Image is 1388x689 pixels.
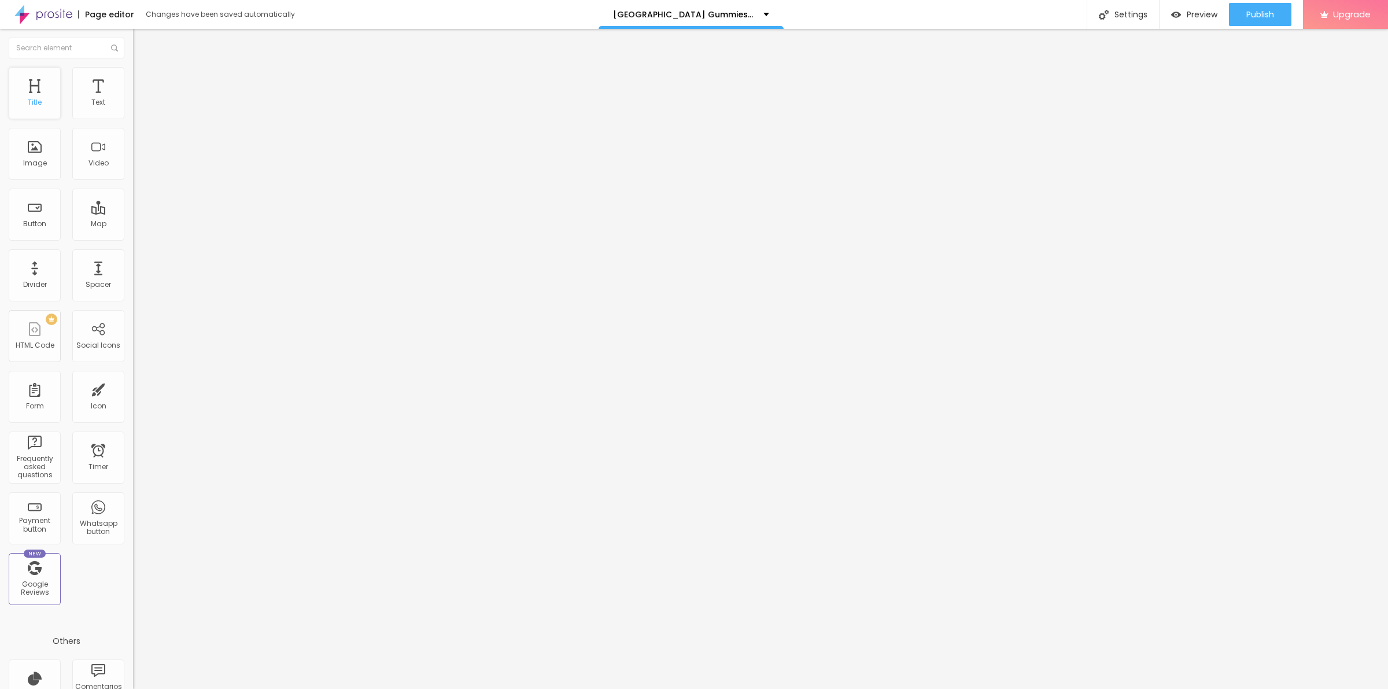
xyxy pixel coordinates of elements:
[12,580,57,597] div: Google Reviews
[24,550,46,558] div: New
[88,463,108,471] div: Timer
[23,159,47,167] div: Image
[1333,9,1371,19] span: Upgrade
[75,519,121,536] div: Whatsapp button
[111,45,118,51] img: Icone
[12,517,57,533] div: Payment button
[88,159,109,167] div: Video
[91,98,105,106] div: Text
[1229,3,1291,26] button: Publish
[23,281,47,289] div: Divider
[23,220,46,228] div: Button
[146,11,295,18] div: Changes have been saved automatically
[26,402,44,410] div: Form
[1099,10,1109,20] img: Icone
[86,281,111,289] div: Spacer
[28,98,42,106] div: Title
[1246,10,1274,19] span: Publish
[1171,10,1181,20] img: view-1.svg
[16,341,54,349] div: HTML Code
[78,10,134,19] div: Page editor
[1160,3,1229,26] button: Preview
[91,402,106,410] div: Icon
[9,38,124,58] input: Search element
[1187,10,1217,19] span: Preview
[12,455,57,480] div: Frequently asked questions
[76,341,120,349] div: Social Icons
[133,29,1388,689] iframe: Editor
[613,10,755,19] p: [GEOGRAPHIC_DATA] Gummies [GEOGRAPHIC_DATA] Updated 2025
[91,220,106,228] div: Map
